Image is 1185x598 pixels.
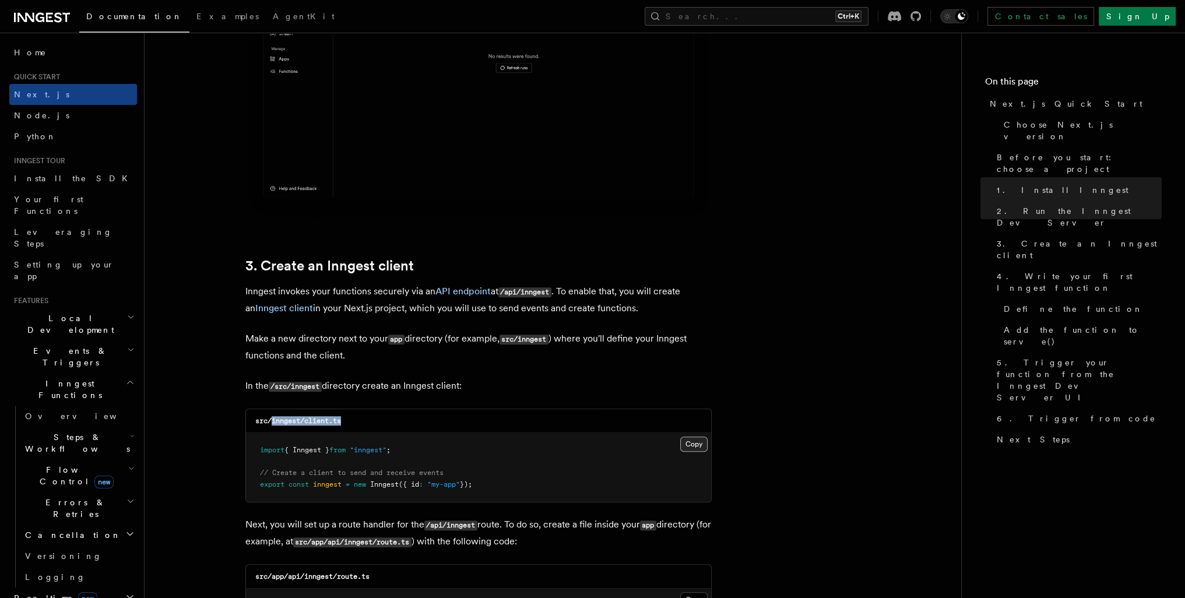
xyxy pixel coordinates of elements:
span: 3. Create an Inngest client [997,238,1162,261]
div: Inngest Functions [9,406,137,588]
button: Steps & Workflows [20,427,137,459]
p: In the directory create an Inngest client: [245,378,712,395]
span: { Inngest } [284,446,329,454]
a: 5. Trigger your function from the Inngest Dev Server UI [992,352,1162,408]
code: /src/inngest [269,382,322,392]
span: Next.js [14,90,69,99]
span: Inngest Functions [9,378,126,401]
span: Steps & Workflows [20,431,130,455]
span: Next Steps [997,434,1070,445]
a: Before you start: choose a project [992,147,1162,180]
span: : [419,480,423,488]
a: Your first Functions [9,189,137,221]
span: const [289,480,309,488]
span: AgentKit [273,12,335,21]
a: Overview [20,406,137,427]
span: 4. Write your first Inngest function [997,270,1162,294]
span: ({ id [399,480,419,488]
span: Choose Next.js version [1004,119,1162,142]
a: Versioning [20,546,137,567]
span: 2. Run the Inngest Dev Server [997,205,1162,228]
span: 6. Trigger from code [997,413,1156,424]
code: /api/inngest [498,287,551,297]
span: Python [14,132,57,141]
span: Home [14,47,47,58]
span: // Create a client to send and receive events [260,469,444,477]
span: export [260,480,284,488]
span: Leveraging Steps [14,227,112,248]
a: 4. Write your first Inngest function [992,266,1162,298]
span: "my-app" [427,480,460,488]
button: Toggle dark mode [940,9,968,23]
code: src/app/api/inngest/route.ts [255,572,370,581]
span: Overview [25,411,145,421]
span: Versioning [25,551,102,561]
a: Python [9,126,137,147]
span: Errors & Retries [20,497,126,520]
h4: On this page [985,75,1162,93]
a: Install the SDK [9,168,137,189]
span: import [260,446,284,454]
span: Logging [25,572,86,582]
span: = [346,480,350,488]
code: src/inngest [500,335,548,344]
code: src/inngest/client.ts [255,417,341,425]
a: Inngest client [255,302,313,314]
span: Your first Functions [14,195,83,216]
code: src/app/api/inngest/route.ts [293,537,412,547]
button: Errors & Retries [20,492,137,525]
span: new [94,476,114,488]
span: inngest [313,480,342,488]
span: new [354,480,366,488]
span: Quick start [9,72,60,82]
kbd: Ctrl+K [835,10,862,22]
span: ; [386,446,391,454]
a: Next.js Quick Start [985,93,1162,114]
a: Documentation [79,3,189,33]
span: Next.js Quick Start [990,98,1142,110]
button: Events & Triggers [9,340,137,373]
span: Install the SDK [14,174,135,183]
button: Flow Controlnew [20,459,137,492]
a: API endpoint [435,286,491,297]
span: 5. Trigger your function from the Inngest Dev Server UI [997,357,1162,403]
span: Cancellation [20,529,121,541]
span: Examples [196,12,259,21]
span: }); [460,480,472,488]
span: Local Development [9,312,127,336]
span: Node.js [14,111,69,120]
a: Home [9,42,137,63]
span: Add the function to serve() [1004,324,1162,347]
a: Examples [189,3,266,31]
span: Inngest tour [9,156,65,166]
a: Choose Next.js version [999,114,1162,147]
span: Define the function [1004,303,1143,315]
span: Inngest [370,480,399,488]
button: Inngest Functions [9,373,137,406]
a: Logging [20,567,137,588]
button: Local Development [9,308,137,340]
a: Next.js [9,84,137,105]
code: /api/inngest [424,520,477,530]
a: Add the function to serve() [999,319,1162,352]
button: Cancellation [20,525,137,546]
code: app [388,335,405,344]
a: 1. Install Inngest [992,180,1162,200]
span: Setting up your app [14,260,114,281]
a: 2. Run the Inngest Dev Server [992,200,1162,233]
a: Node.js [9,105,137,126]
a: Leveraging Steps [9,221,137,254]
code: app [640,520,656,530]
a: Setting up your app [9,254,137,287]
button: Search...Ctrl+K [645,7,868,26]
span: Documentation [86,12,182,21]
p: Next, you will set up a route handler for the route. To do so, create a file inside your director... [245,516,712,550]
p: Inngest invokes your functions securely via an at . To enable that, you will create an in your Ne... [245,283,712,316]
span: Features [9,296,48,305]
button: Copy [680,437,708,452]
span: from [329,446,346,454]
p: Make a new directory next to your directory (for example, ) where you'll define your Inngest func... [245,330,712,364]
a: Next Steps [992,429,1162,450]
span: Events & Triggers [9,345,127,368]
a: Sign Up [1099,7,1176,26]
